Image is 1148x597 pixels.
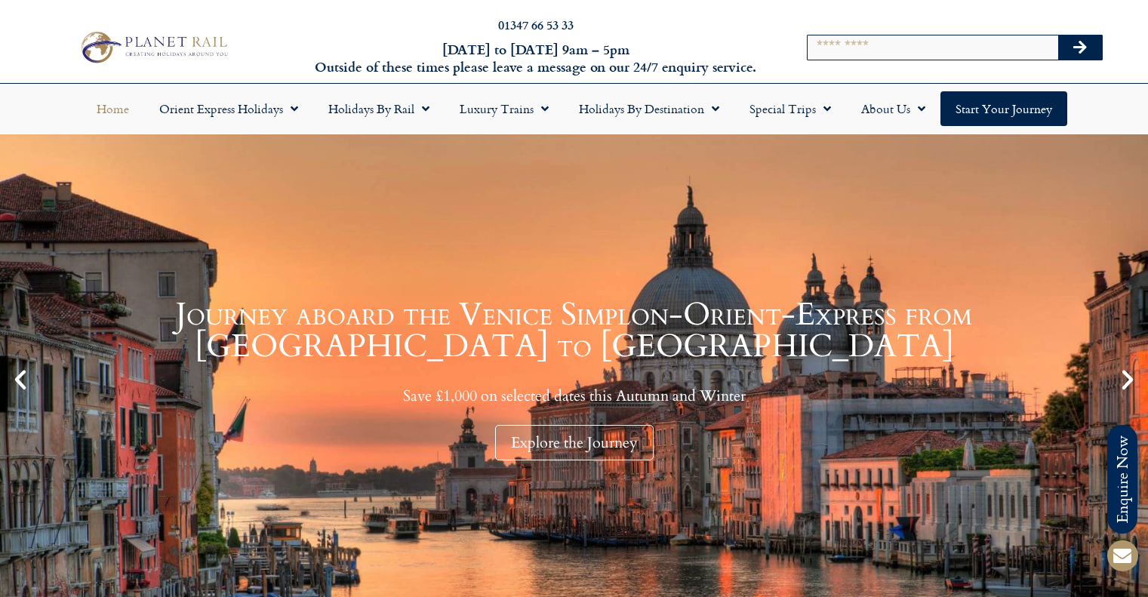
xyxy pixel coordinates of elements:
[846,91,940,126] a: About Us
[498,16,574,33] a: 01347 66 53 33
[1058,35,1102,60] button: Search
[445,91,564,126] a: Luxury Trains
[82,91,144,126] a: Home
[734,91,846,126] a: Special Trips
[940,91,1067,126] a: Start your Journey
[313,91,445,126] a: Holidays by Rail
[310,41,762,76] h6: [DATE] to [DATE] 9am – 5pm Outside of these times please leave a message on our 24/7 enquiry serv...
[564,91,734,126] a: Holidays by Destination
[8,91,1140,126] nav: Menu
[38,386,1110,405] p: Save £1,000 on selected dates this Autumn and Winter
[1115,367,1140,392] div: Next slide
[144,91,313,126] a: Orient Express Holidays
[495,425,654,460] div: Explore the Journey
[38,299,1110,362] h1: Journey aboard the Venice Simplon-Orient-Express from [GEOGRAPHIC_DATA] to [GEOGRAPHIC_DATA]
[8,367,33,392] div: Previous slide
[75,28,232,66] img: Planet Rail Train Holidays Logo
